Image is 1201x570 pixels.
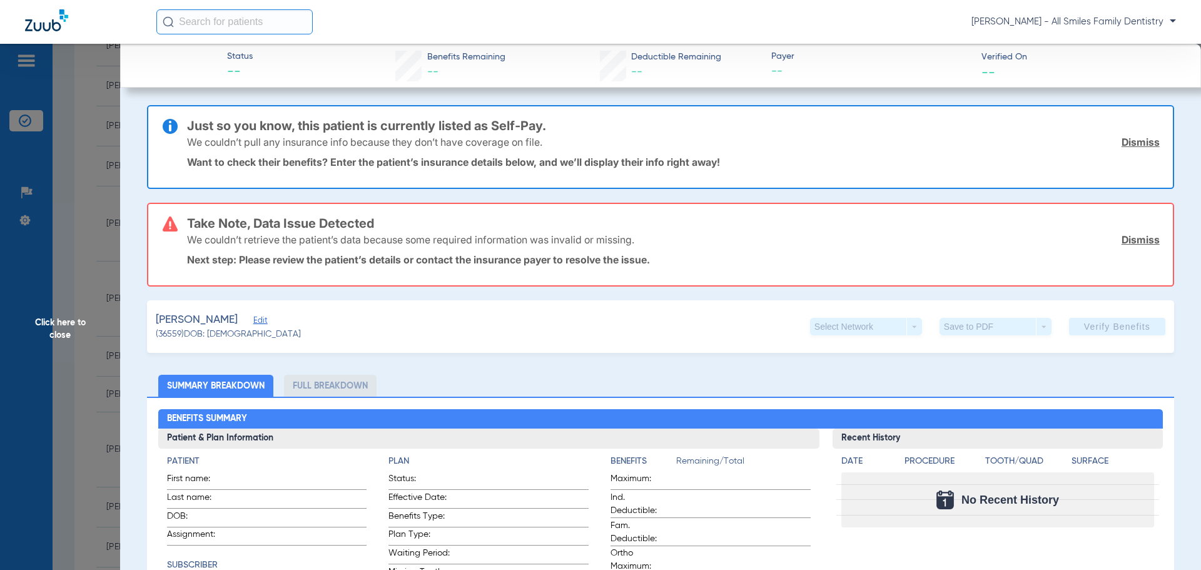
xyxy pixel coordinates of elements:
h4: Tooth/Quad [985,455,1068,468]
p: Want to check their benefits? Enter the patient’s insurance details below, and we’ll display thei... [187,156,1160,168]
h3: Just so you know, this patient is currently listed as Self-Pay. [187,120,1160,132]
span: Effective Date: [388,491,450,508]
span: -- [631,66,642,78]
span: -- [981,65,995,78]
app-breakdown-title: Date [841,455,894,472]
span: Verified On [981,51,1181,64]
h4: Plan [388,455,589,468]
h3: Patient & Plan Information [158,429,819,449]
app-breakdown-title: Benefits [611,455,676,472]
span: Status [227,50,253,63]
app-breakdown-title: Tooth/Quad [985,455,1068,472]
span: [PERSON_NAME] [156,312,238,328]
li: Summary Breakdown [158,375,273,397]
app-breakdown-title: Procedure [905,455,981,472]
span: Assignment: [167,528,228,545]
span: Maximum: [611,472,672,489]
img: Calendar [936,491,954,509]
img: error-icon [163,216,178,232]
iframe: Chat Widget [1138,510,1201,570]
span: Waiting Period: [388,547,450,564]
span: (36559) DOB: [DEMOGRAPHIC_DATA] [156,328,301,341]
h4: Benefits [611,455,676,468]
span: No Recent History [961,494,1059,506]
span: Benefits Type: [388,510,450,527]
img: Zuub Logo [25,9,68,31]
h2: Benefits Summary [158,409,1163,429]
span: DOB: [167,510,228,527]
img: Search Icon [163,16,174,28]
span: Ind. Deductible: [611,491,672,517]
p: We couldn’t retrieve the patient’s data because some required information was invalid or missing. [187,233,634,246]
input: Search for patients [156,9,313,34]
span: Last name: [167,491,228,508]
h4: Surface [1072,455,1154,468]
app-breakdown-title: Surface [1072,455,1154,472]
h3: Take Note, Data Issue Detected [187,217,1160,230]
span: Benefits Remaining [427,51,505,64]
h4: Procedure [905,455,981,468]
h4: Date [841,455,894,468]
span: -- [771,64,971,79]
span: First name: [167,472,228,489]
a: Dismiss [1122,233,1160,246]
h3: Recent History [833,429,1163,449]
p: Next step: Please review the patient’s details or contact the insurance payer to resolve the issue. [187,253,1160,266]
a: Dismiss [1122,136,1160,148]
span: Status: [388,472,450,489]
span: Plan Type: [388,528,450,545]
span: Deductible Remaining [631,51,721,64]
span: Remaining/Total [676,455,811,472]
li: Full Breakdown [284,375,377,397]
p: We couldn’t pull any insurance info because they don’t have coverage on file. [187,136,542,148]
span: -- [227,64,253,81]
span: -- [427,66,438,78]
h4: Patient [167,455,367,468]
img: info-icon [163,119,178,134]
span: Payer [771,50,971,63]
span: [PERSON_NAME] - All Smiles Family Dentistry [971,16,1176,28]
span: Edit [253,316,265,328]
span: Fam. Deductible: [611,519,672,546]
